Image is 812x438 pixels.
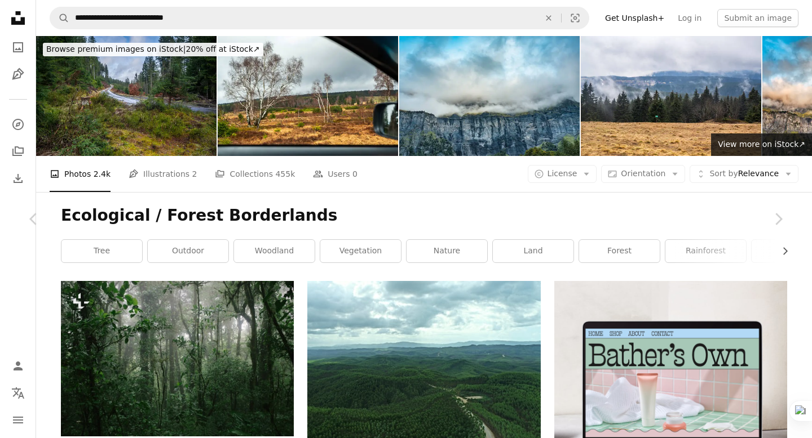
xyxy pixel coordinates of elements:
span: 2 [192,168,197,180]
button: License [528,165,597,183]
a: land [493,240,573,262]
button: Clear [536,7,561,29]
span: Orientation [621,169,665,178]
a: vegetation [320,240,401,262]
a: Illustrations 2 [129,156,197,192]
a: rainforest [665,240,746,262]
a: Photos [7,36,29,59]
h1: Ecological / Forest Borderlands [61,205,787,226]
a: forest [579,240,660,262]
a: A lush green forest filled with lots of trees [61,353,294,363]
a: Collections [7,140,29,163]
a: View more on iStock↗ [711,133,812,156]
span: Sort by [709,169,738,178]
a: outdoor [148,240,228,262]
a: Explore [7,113,29,136]
span: 20% off at iStock ↗ [46,44,260,53]
a: Log in [671,9,708,27]
a: tree [61,240,142,262]
a: woodland [234,240,315,262]
img: Coniferous forest with blueberry vegetation, small road in rainy spring day, Ore mountains. [36,36,217,156]
button: Sort byRelevance [690,165,798,183]
span: Relevance [709,168,779,180]
button: Visual search [562,7,589,29]
a: nature [407,240,487,262]
a: Log in / Sign up [7,355,29,377]
span: License [548,169,577,178]
a: Collections 455k [215,156,295,192]
span: Browse premium images on iStock | [46,44,186,53]
button: Menu [7,409,29,431]
a: Next [744,165,812,273]
img: Panoramic view of blue Ore mountain in misty gloomy spring day. [581,36,761,156]
a: an aerial view of a forest with a road running through it [307,363,540,373]
button: Search Unsplash [50,7,69,29]
img: A lush green forest filled with lots of trees [61,281,294,436]
img: Giffre valley of mountain range with cascade and foggy in the evening at Sixt Fer a Cheval, Frenc... [399,36,580,156]
span: 0 [352,168,358,180]
button: Language [7,382,29,404]
a: Users 0 [313,156,358,192]
span: View more on iStock ↗ [718,140,805,149]
span: 455k [275,168,295,180]
button: Orientation [601,165,685,183]
form: Find visuals sitewide [50,7,589,29]
a: Illustrations [7,63,29,86]
a: Browse premium images on iStock|20% off at iStock↗ [36,36,270,63]
a: Get Unsplash+ [598,9,671,27]
img: Bare birch tree on mountain meadow, Pernink peat bog. [218,36,398,156]
button: Submit an image [717,9,798,27]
